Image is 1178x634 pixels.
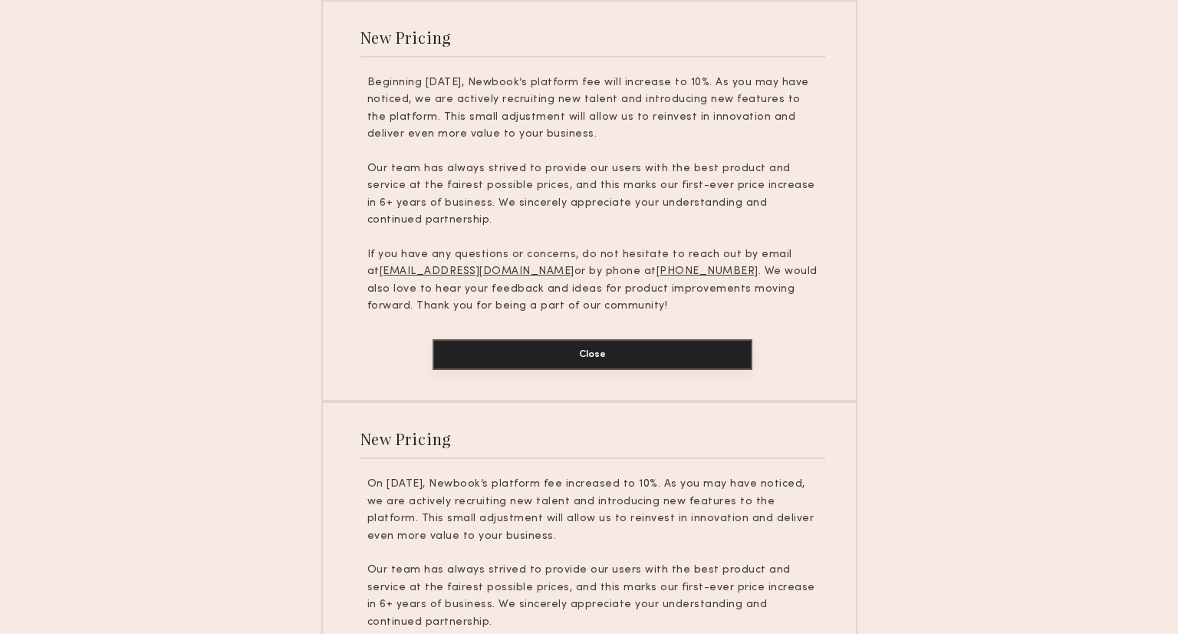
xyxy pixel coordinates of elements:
[380,266,574,276] u: [EMAIL_ADDRESS][DOMAIN_NAME]
[367,160,818,229] p: Our team has always strived to provide our users with the best product and service at the fairest...
[433,339,752,370] button: Close
[360,428,452,449] div: New Pricing
[367,74,818,144] p: Beginning [DATE], Newbook’s platform fee will increase to 10%. As you may have noticed, we are ac...
[367,562,818,631] p: Our team has always strived to provide our users with the best product and service at the fairest...
[367,476,818,545] p: On [DATE], Newbook’s platform fee increased to 10%. As you may have noticed, we are actively recr...
[656,266,758,276] u: [PHONE_NUMBER]
[367,246,818,315] p: If you have any questions or concerns, do not hesitate to reach out by email at or by phone at . ...
[360,27,452,48] div: New Pricing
